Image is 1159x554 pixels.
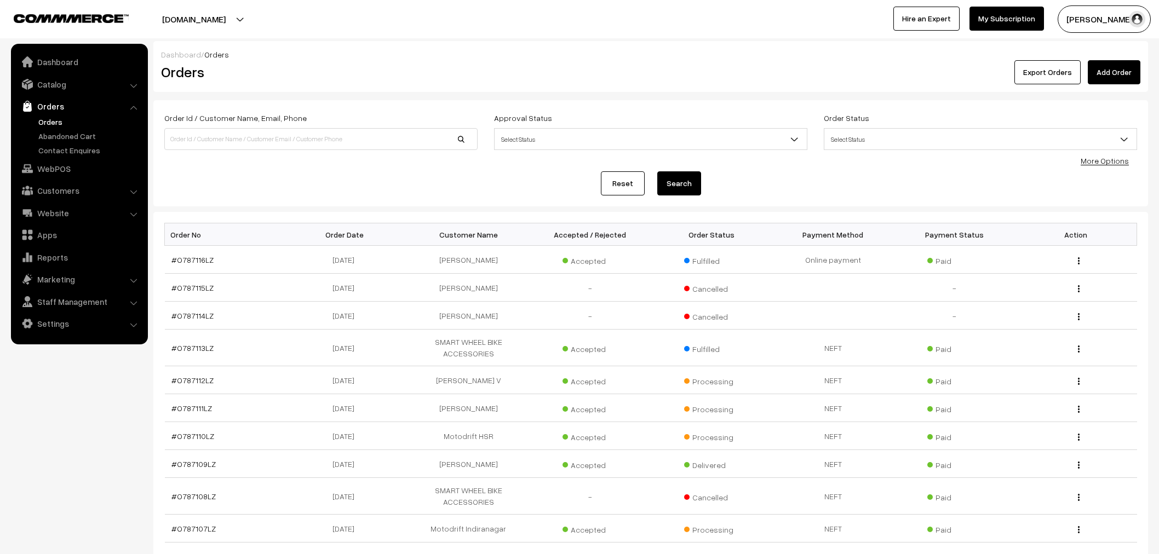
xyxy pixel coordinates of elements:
td: [DATE] [286,450,408,478]
td: - [529,274,651,302]
a: Staff Management [14,292,144,311]
img: COMMMERCE [14,14,129,22]
td: NEFT [772,515,894,543]
td: NEFT [772,330,894,366]
th: Payment Method [772,223,894,246]
img: Menu [1078,434,1080,441]
a: Abandoned Cart [36,130,144,142]
span: Select Status [824,130,1137,149]
td: [DATE] [286,422,408,450]
label: Order Status [824,112,869,124]
a: More Options [1081,156,1129,165]
a: Marketing [14,269,144,289]
td: [PERSON_NAME] [408,394,529,422]
span: Select Status [494,128,807,150]
th: Action [1015,223,1137,246]
td: NEFT [772,422,894,450]
th: Order Date [286,223,408,246]
a: #O787110LZ [171,431,214,441]
a: Customers [14,181,144,200]
img: Menu [1078,313,1080,320]
img: Menu [1078,526,1080,533]
span: Accepted [563,341,617,355]
a: WebPOS [14,159,144,178]
a: #O787115LZ [171,283,214,292]
span: Paid [927,252,982,267]
a: Reports [14,247,144,267]
span: Fulfilled [684,341,739,355]
a: #O787112LZ [171,376,214,385]
span: Accepted [563,521,617,535]
a: #O787108LZ [171,492,216,501]
td: [DATE] [286,274,408,302]
img: Menu [1078,285,1080,292]
td: [DATE] [286,515,408,543]
span: Accepted [563,252,617,267]
td: NEFT [772,450,894,478]
img: Menu [1078,461,1080,469]
span: Accepted [563,429,617,443]
span: Paid [927,489,982,503]
td: - [894,274,1015,302]
td: [DATE] [286,478,408,515]
span: Processing [684,373,739,387]
span: Cancelled [684,489,739,503]
a: Orders [36,116,144,128]
span: Processing [684,401,739,415]
span: Select Status [824,128,1137,150]
span: Delivered [684,457,739,471]
span: Processing [684,521,739,535]
div: / [161,49,1140,60]
a: #O787111LZ [171,403,212,413]
img: Menu [1078,406,1080,413]
a: #O787116LZ [171,255,214,264]
td: NEFT [772,394,894,422]
button: Search [657,171,701,195]
td: [PERSON_NAME] [408,274,529,302]
span: Accepted [563,401,617,415]
td: [DATE] [286,394,408,422]
a: Orders [14,96,144,116]
td: [PERSON_NAME] [408,450,529,478]
td: NEFT [772,478,894,515]
button: Export Orders [1014,60,1081,84]
a: #O787114LZ [171,311,214,320]
span: Paid [927,457,982,471]
th: Order No [165,223,286,246]
img: Menu [1078,257,1080,264]
a: COMMMERCE [14,11,110,24]
td: - [529,478,651,515]
a: #O787113LZ [171,343,214,353]
img: user [1129,11,1145,27]
button: [DOMAIN_NAME] [124,5,264,33]
a: Settings [14,314,144,333]
td: Online payment [772,246,894,274]
a: Contact Enquires [36,145,144,156]
a: My Subscription [969,7,1044,31]
a: Reset [601,171,645,195]
td: [DATE] [286,302,408,330]
h2: Orders [161,64,477,80]
input: Order Id / Customer Name / Customer Email / Customer Phone [164,128,478,150]
a: Catalog [14,74,144,94]
td: [DATE] [286,246,408,274]
label: Order Id / Customer Name, Email, Phone [164,112,307,124]
span: Paid [927,341,982,355]
img: Menu [1078,494,1080,501]
a: #O787107LZ [171,524,216,533]
a: Dashboard [161,50,201,59]
span: Select Status [495,130,807,149]
td: - [529,302,651,330]
td: Motodrift HSR [408,422,529,450]
span: Orders [204,50,229,59]
span: Cancelled [684,308,739,322]
td: Motodrift Indiranagar [408,515,529,543]
td: NEFT [772,366,894,394]
span: Paid [927,401,982,415]
a: Add Order [1088,60,1140,84]
span: Accepted [563,373,617,387]
img: Menu [1078,378,1080,385]
span: Paid [927,373,982,387]
td: [PERSON_NAME] [408,302,529,330]
th: Order Status [651,223,772,246]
